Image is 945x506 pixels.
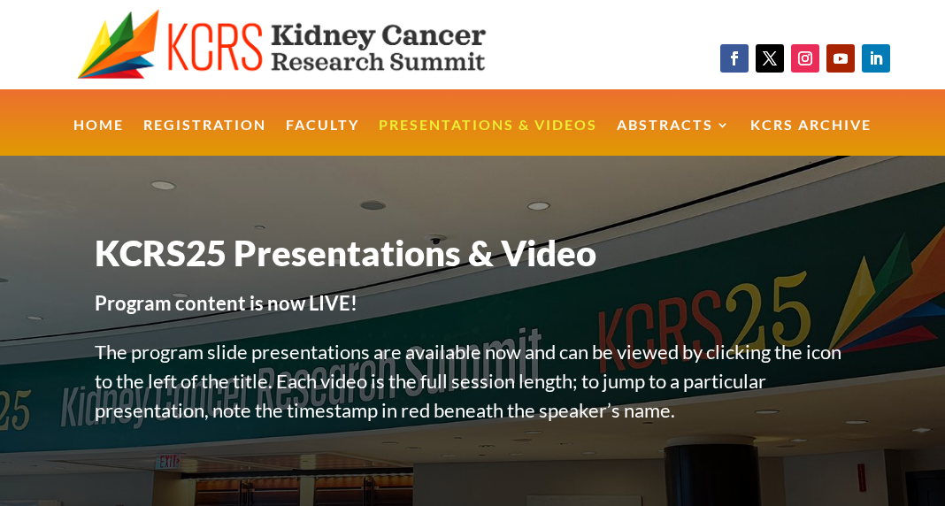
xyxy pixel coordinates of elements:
span: KCRS25 Presentations & Video [95,232,596,274]
p: The program slide presentations are available now and can be viewed by clicking the icon to the l... [95,337,850,444]
a: Follow on Instagram [791,44,819,73]
a: Presentations & Videos [379,119,597,157]
strong: Program content is now LIVE! [95,291,357,315]
a: KCRS Archive [750,119,872,157]
a: Abstracts [617,119,731,157]
a: Home [73,119,124,157]
a: Follow on X [756,44,784,73]
a: Registration [143,119,266,157]
a: Follow on Facebook [720,44,749,73]
img: KCRS generic logo wide [77,9,536,80]
a: Follow on Youtube [826,44,855,73]
a: Faculty [286,119,359,157]
a: Follow on LinkedIn [862,44,890,73]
